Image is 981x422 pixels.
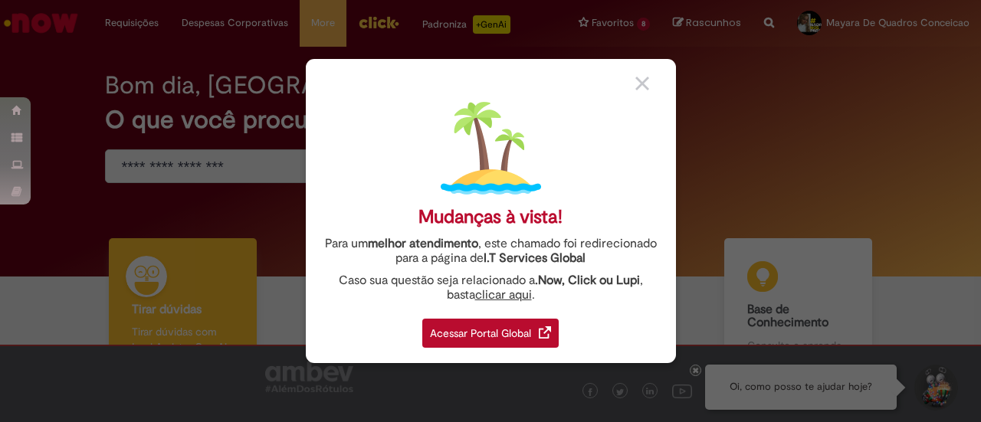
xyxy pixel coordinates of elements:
a: I.T Services Global [484,242,586,266]
strong: .Now, Click ou Lupi [535,273,640,288]
a: clicar aqui [475,279,532,303]
a: Acessar Portal Global [422,310,559,348]
div: Acessar Portal Global [422,319,559,348]
div: Caso sua questão seja relacionado a , basta . [317,273,664,303]
img: redirect_link.png [539,326,551,339]
div: Para um , este chamado foi redirecionado para a página de [317,237,664,266]
div: Mudanças à vista! [418,206,563,228]
img: island.png [441,98,541,198]
img: close_button_grey.png [635,77,649,90]
strong: melhor atendimento [368,236,478,251]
